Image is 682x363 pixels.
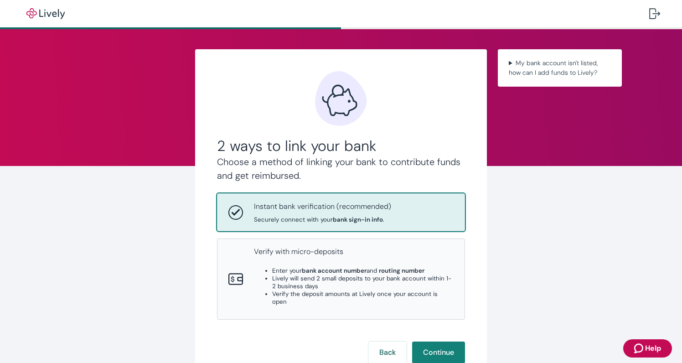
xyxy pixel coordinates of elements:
[20,8,71,19] img: Lively
[254,246,454,257] p: Verify with micro-deposits
[217,239,465,319] button: Micro-depositsVerify with micro-depositsEnter yourbank account numberand routing numberLively wil...
[272,267,454,275] li: Enter your and
[254,216,391,223] span: Securely connect with your .
[623,339,672,358] button: Zendesk support iconHelp
[333,216,383,223] strong: bank sign-in info
[228,205,243,220] svg: Instant bank verification
[634,343,645,354] svg: Zendesk support icon
[272,275,454,290] li: Lively will send 2 small deposits to your bank account within 1-2 business days
[642,3,667,25] button: Log out
[254,201,391,212] p: Instant bank verification (recommended)
[645,343,661,354] span: Help
[228,272,243,286] svg: Micro-deposits
[379,267,424,275] strong: routing number
[217,137,465,155] h2: 2 ways to link your bank
[505,57,615,79] summary: My bank account isn't listed, how can I add funds to Lively?
[217,155,465,182] h4: Choose a method of linking your bank to contribute funds and get reimbursed.
[302,267,367,275] strong: bank account number
[272,290,454,306] li: Verify the deposit amounts at Lively once your account is open
[217,194,465,231] button: Instant bank verificationInstant bank verification (recommended)Securely connect with yourbank si...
